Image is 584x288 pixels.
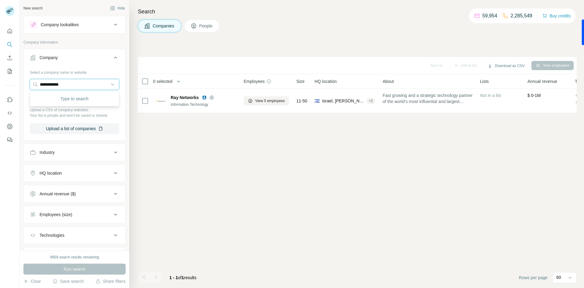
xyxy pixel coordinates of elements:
[40,232,64,238] div: Technologies
[480,93,501,98] span: Not in a list
[53,278,84,284] button: Save search
[315,98,320,104] span: 🇮🇱
[138,7,577,16] h4: Search
[480,78,489,84] span: Lists
[244,78,265,84] span: Employees
[41,22,79,28] div: Company lookalikes
[106,4,129,13] button: Hide
[5,26,15,37] button: Quick start
[5,52,15,63] button: Enrich CSV
[50,254,99,260] div: 9959 search results remaining
[40,55,58,61] div: Company
[40,212,72,218] div: Employees (size)
[182,275,184,280] span: 1
[483,61,529,70] button: Download as CSV
[24,249,125,263] button: Keywords
[153,23,175,29] span: Companies
[23,5,43,11] div: New search
[5,121,15,132] button: Dashboard
[171,94,199,101] span: Ray Networks
[24,187,125,201] button: Annual revenue ($)
[244,96,289,105] button: View 5 employees
[255,98,285,104] span: View 5 employees
[40,191,76,197] div: Annual revenue ($)
[5,39,15,50] button: Search
[31,93,118,105] div: Type to search
[40,170,62,176] div: HQ location
[24,228,125,243] button: Technologies
[383,92,473,105] span: Fast growing and a strategic technology partner of the world’s most influential and largest organ...
[296,98,307,104] span: 11-50
[24,207,125,222] button: Employees (size)
[24,166,125,180] button: HQ location
[24,17,125,32] button: Company lookalikes
[383,78,394,84] span: About
[366,98,375,104] div: + 2
[5,134,15,145] button: Feedback
[156,96,166,106] img: Logo of Ray Networks
[30,113,119,118] p: Your list is private and won't be saved or shared.
[556,274,561,280] p: 60
[23,278,41,284] button: Clear
[169,275,178,280] span: 1 - 1
[24,50,125,67] button: Company
[96,278,126,284] button: Share filters
[169,275,196,280] span: results
[482,12,497,20] p: 59,954
[182,1,256,15] div: Watch our October Product update
[315,78,337,84] span: HQ location
[5,66,15,77] button: My lists
[511,12,532,20] p: 2,285,549
[178,275,182,280] span: of
[527,93,541,98] span: $ 0-1M
[322,98,364,104] span: Israel, [PERSON_NAME]
[24,145,125,160] button: Industry
[199,23,213,29] span: People
[30,107,119,113] p: Upload a CSV of company websites.
[40,149,55,155] div: Industry
[30,123,119,134] button: Upload a list of companies
[153,78,172,84] span: 0 selected
[23,40,126,45] p: Company information
[5,108,15,119] button: Use Surfe API
[171,102,236,107] div: Information Technology
[542,12,571,20] button: Buy credits
[296,78,304,84] span: Size
[30,67,119,75] div: Select a company name or website
[5,94,15,105] button: Use Surfe on LinkedIn
[519,275,547,281] span: Rows per page
[202,95,207,100] img: LinkedIn logo
[527,78,557,84] span: Annual revenue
